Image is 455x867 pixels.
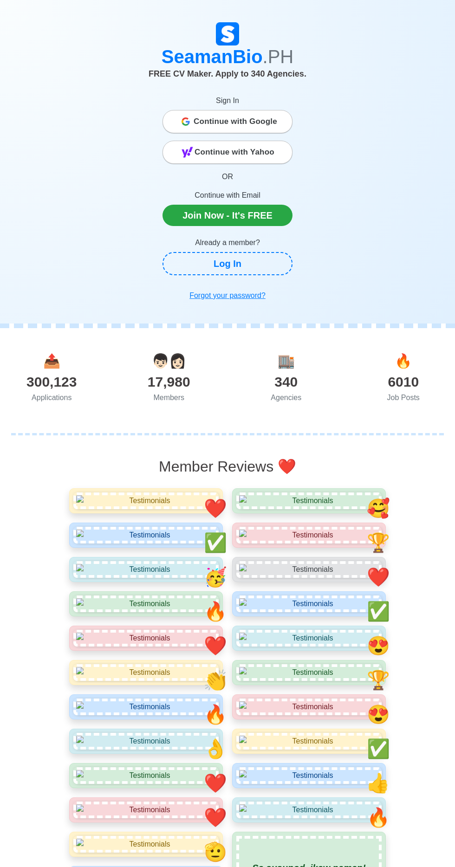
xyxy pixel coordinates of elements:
img: Testimonials [73,836,219,853]
span: smiley [204,601,227,621]
p: Already a member? [162,237,292,248]
span: smiley [367,807,390,828]
img: Testimonials [73,527,219,543]
div: 340 [227,371,345,392]
img: Testimonials [73,767,219,784]
h2: Member Reviews [67,458,388,475]
button: Continue with Google [162,110,292,133]
span: applications [43,353,60,369]
span: smiley [204,807,227,828]
span: smiley [367,704,390,725]
div: Agencies [227,392,345,403]
span: smiley [367,567,390,587]
span: smiley [367,498,390,518]
span: smiley [204,532,227,553]
img: Testimonials [73,733,219,750]
span: jobs [395,353,412,369]
img: Testimonials [236,664,382,681]
img: Testimonials [73,802,219,818]
img: Testimonials [73,630,219,647]
button: Continue with Yahoo [162,141,292,164]
span: Continue with Google [194,112,277,131]
img: Testimonials [236,527,382,543]
u: Forgot your password? [189,291,266,299]
img: Testimonials [236,699,382,715]
span: smiley [204,498,227,518]
span: smiley [204,670,227,690]
a: Log In [162,252,292,275]
span: smiley [204,704,227,725]
img: Testimonials [73,699,219,715]
span: users [152,353,186,369]
span: smiley [204,635,227,656]
img: Testimonials [236,767,382,784]
p: Sign In [162,95,292,106]
span: agencies [278,353,295,369]
span: smiley [204,773,227,793]
span: smiley [367,635,390,656]
span: smiley [367,773,390,793]
p: OR [162,171,292,182]
span: Continue with Yahoo [195,143,274,162]
img: Testimonials [73,561,219,578]
span: smiley [367,670,390,690]
img: Testimonials [73,492,219,509]
span: smiley [367,738,390,759]
span: smiley [204,567,227,587]
span: FREE CV Maker. Apply to 340 Agencies. [149,69,306,78]
img: Testimonials [236,561,382,578]
img: Testimonials [236,733,382,750]
span: smiley [204,841,227,862]
span: emoji [278,458,296,475]
span: smiley [367,601,390,621]
span: smiley [204,738,227,759]
img: Testimonials [236,595,382,612]
p: Continue with Email [162,190,292,201]
img: Testimonials [236,802,382,818]
div: Members [110,392,228,403]
h1: SeamanBio [67,45,388,68]
img: Testimonials [73,664,219,681]
img: Testimonials [236,492,382,509]
div: 17,980 [110,371,228,392]
img: Testimonials [236,630,382,647]
img: Logo [216,22,239,45]
span: smiley [367,532,390,553]
span: .PH [263,46,294,67]
a: Forgot your password? [162,286,292,305]
a: Join Now - It's FREE [162,205,292,226]
img: Testimonials [73,595,219,612]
